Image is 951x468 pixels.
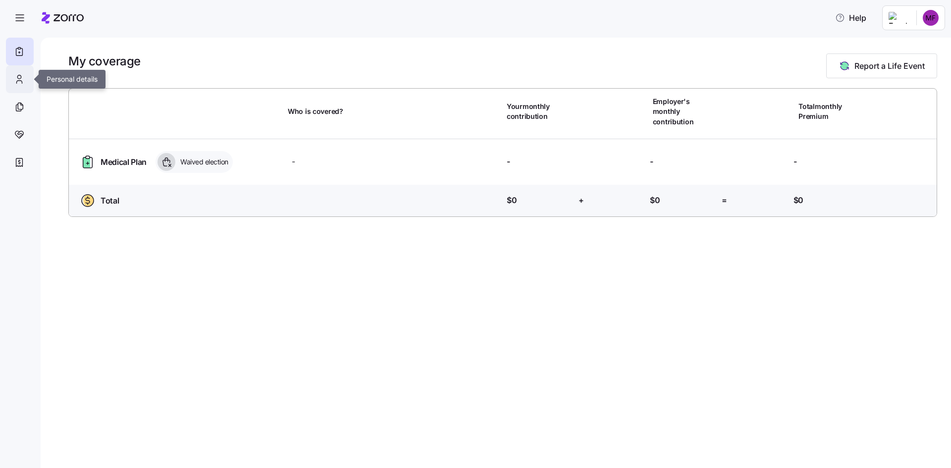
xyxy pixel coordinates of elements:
span: Your monthly contribution [507,102,572,122]
span: Employer's monthly contribution [653,97,718,127]
span: - [793,156,797,168]
span: Medical Plan [101,156,147,168]
button: Report a Life Event [826,53,937,78]
img: Employer logo [889,12,908,24]
span: Who is covered? [288,106,343,116]
span: - [507,156,510,168]
h1: My coverage [68,53,141,69]
span: + [579,194,584,207]
span: - [650,156,653,168]
span: $0 [650,194,660,207]
span: - [292,156,295,168]
span: Report a Life Event [854,60,925,72]
span: $0 [793,194,803,207]
img: ab950ebd7c731523cc3f55f7534ab0d0 [923,10,939,26]
span: Total monthly Premium [798,102,863,122]
span: = [722,194,727,207]
span: $0 [507,194,517,207]
span: Help [835,12,866,24]
button: Help [827,8,874,28]
span: Total [101,195,119,207]
span: Waived election [177,157,228,167]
